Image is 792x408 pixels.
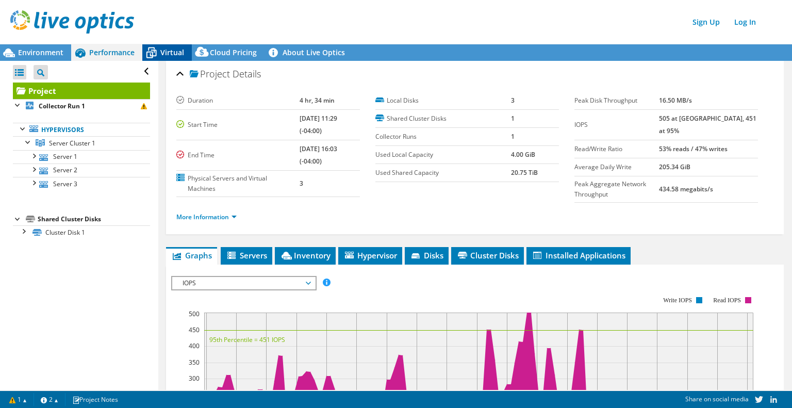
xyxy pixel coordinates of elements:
[190,69,230,79] span: Project
[729,14,761,29] a: Log In
[10,10,134,34] img: live_optics_svg.svg
[265,44,353,61] a: About Live Optics
[176,120,300,130] label: Start Time
[300,114,337,135] b: [DATE] 11:29 (-04:00)
[532,250,625,260] span: Installed Applications
[375,168,511,178] label: Used Shared Capacity
[209,335,285,344] text: 95th Percentile = 451 IOPS
[663,297,692,304] text: Write IOPS
[2,393,34,406] a: 1
[233,68,261,80] span: Details
[176,213,237,221] a: More Information
[226,250,267,260] span: Servers
[13,177,150,190] a: Server 3
[511,114,515,123] b: 1
[300,144,337,166] b: [DATE] 16:03 (-04:00)
[300,179,303,188] b: 3
[300,96,335,105] b: 4 hr, 34 min
[511,168,538,177] b: 20.75 TiB
[189,341,200,350] text: 400
[375,132,511,142] label: Collector Runs
[176,173,300,194] label: Physical Servers and Virtual Machines
[574,179,659,200] label: Peak Aggregate Network Throughput
[13,136,150,150] a: Server Cluster 1
[685,395,749,403] span: Share on social media
[49,139,95,148] span: Server Cluster 1
[574,162,659,172] label: Average Daily Write
[375,95,511,106] label: Local Disks
[177,277,310,289] span: IOPS
[659,96,692,105] b: 16.50 MB/s
[687,14,725,29] a: Sign Up
[189,309,200,318] text: 500
[18,47,63,57] span: Environment
[189,358,200,367] text: 350
[375,113,511,124] label: Shared Cluster Disks
[511,132,515,141] b: 1
[13,83,150,99] a: Project
[38,213,150,225] div: Shared Cluster Disks
[189,325,200,334] text: 450
[280,250,331,260] span: Inventory
[39,102,85,110] b: Collector Run 1
[34,393,65,406] a: 2
[171,250,212,260] span: Graphs
[659,185,713,193] b: 434.58 megabits/s
[574,144,659,154] label: Read/Write Ratio
[574,120,659,130] label: IOPS
[13,123,150,136] a: Hypervisors
[160,47,184,57] span: Virtual
[13,164,150,177] a: Server 2
[511,96,515,105] b: 3
[574,95,659,106] label: Peak Disk Throughput
[456,250,519,260] span: Cluster Disks
[659,114,756,135] b: 505 at [GEOGRAPHIC_DATA], 451 at 95%
[176,95,300,106] label: Duration
[189,374,200,383] text: 300
[511,150,535,159] b: 4.00 GiB
[659,162,690,171] b: 205.34 GiB
[13,150,150,164] a: Server 1
[410,250,443,260] span: Disks
[13,99,150,112] a: Collector Run 1
[65,393,125,406] a: Project Notes
[343,250,397,260] span: Hypervisor
[714,297,741,304] text: Read IOPS
[375,150,511,160] label: Used Local Capacity
[176,150,300,160] label: End Time
[659,144,728,153] b: 53% reads / 47% writes
[13,225,150,239] a: Cluster Disk 1
[210,47,257,57] span: Cloud Pricing
[89,47,135,57] span: Performance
